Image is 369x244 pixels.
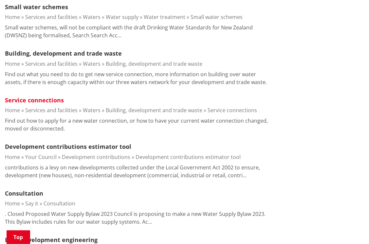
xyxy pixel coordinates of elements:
[7,230,30,244] a: Top
[208,107,257,114] a: Service connections
[5,143,131,150] a: Development contributions estimator tool
[5,164,272,179] p: contributions is a levy on new developments collected under the Local Government Act 2002 to ensu...
[25,107,78,114] a: Services and facilities
[5,70,272,86] p: Find out what you need to do to get new service connection, more information on building over wat...
[136,153,241,161] a: Development contributions estimator tool
[5,236,98,244] a: Land development engineering
[5,49,122,57] a: Building, development and trade waste
[5,3,68,11] a: Small water schemes
[83,60,101,67] a: Waters
[5,107,20,114] a: Home
[5,153,20,161] a: Home
[25,200,38,207] a: Say it
[191,13,243,21] a: Small water schemes
[144,13,185,21] a: Water treatment
[62,153,130,161] a: Development contributions
[25,13,78,21] a: Services and facilities
[5,60,20,67] a: Home
[25,153,57,161] a: Your Council
[106,13,138,21] a: Water supply
[5,117,272,132] p: Find out how to apply for a new water connection, or how to have your current water connection ch...
[83,13,101,21] a: Waters
[5,200,20,207] a: Home
[5,24,272,39] p: Small water schemes, will not be compliant with the draft Drinking Water Standards for New Zealan...
[5,189,43,197] a: Consultation
[339,217,362,240] iframe: Messenger Launcher
[44,200,75,207] a: Consultation
[25,60,78,67] a: Services and facilities
[83,107,101,114] a: Waters
[106,107,202,114] a: Building, development and trade waste
[5,96,64,104] a: Service connections
[106,60,202,67] a: Building, development and trade waste
[5,210,272,226] p: . Closed Proposed Water Supply Bylaw 2023 Council is proposing to make a new Water Supply Bylaw 2...
[5,13,20,21] a: Home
